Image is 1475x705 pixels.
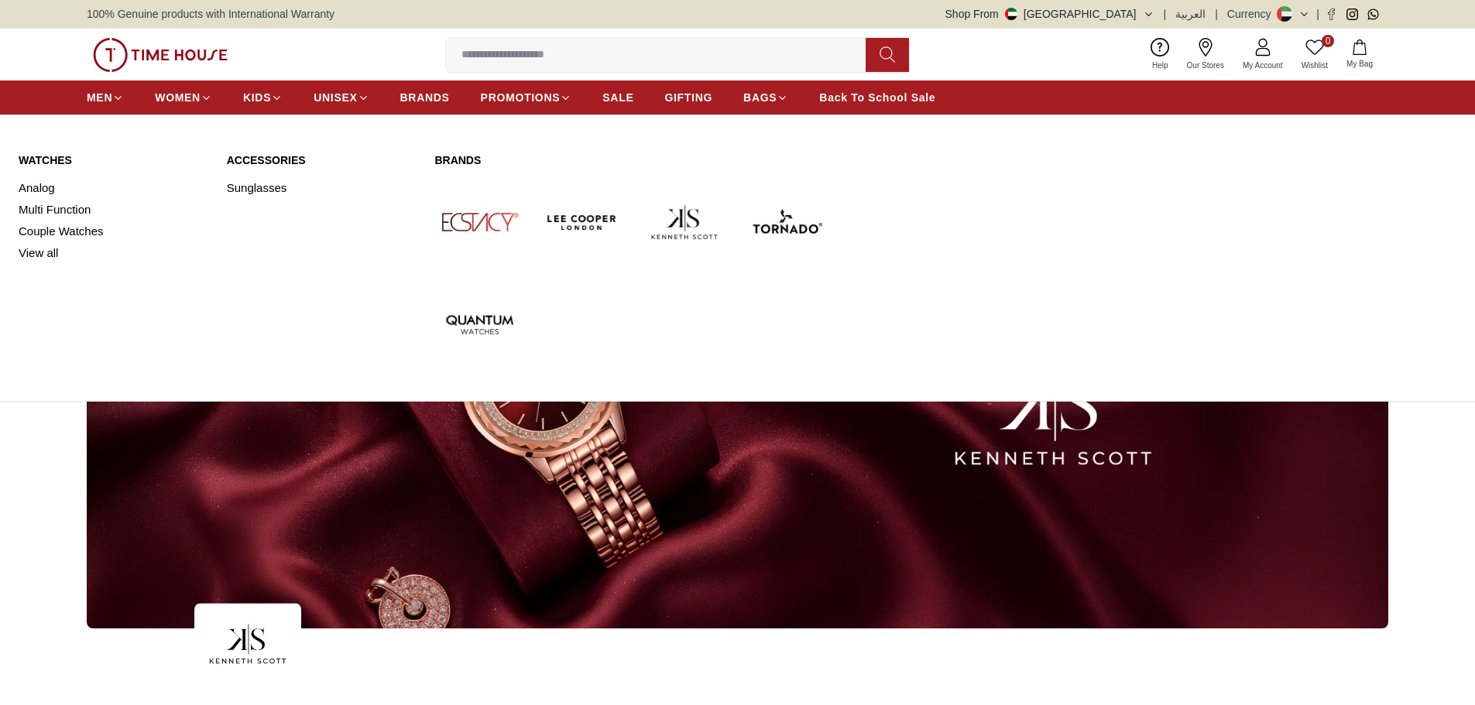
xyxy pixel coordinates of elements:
a: Brands [434,152,832,168]
a: Couple Watches [19,221,208,242]
span: My Account [1237,60,1289,71]
span: Help [1146,60,1175,71]
a: Multi Function [19,199,208,221]
a: GIFTING [664,84,712,111]
span: PROMOTIONS [481,90,561,105]
a: Accessories [227,152,417,168]
a: PROMOTIONS [481,84,572,111]
div: Currency [1227,6,1278,22]
span: UNISEX [314,90,357,105]
span: Back To School Sale [819,90,935,105]
span: KIDS [243,90,271,105]
a: Help [1143,35,1178,74]
a: Analog [19,177,208,199]
span: 0 [1322,35,1334,47]
span: | [1316,6,1319,22]
img: Ecstacy [434,177,524,267]
a: Instagram [1346,9,1358,20]
a: BRANDS [400,84,450,111]
span: BAGS [743,90,777,105]
a: 0Wishlist [1292,35,1337,74]
span: Wishlist [1295,60,1334,71]
img: Kenneth Scott [640,177,729,267]
span: My Bag [1340,58,1379,70]
a: Sunglasses [227,177,417,199]
a: WOMEN [155,84,212,111]
button: العربية [1175,6,1206,22]
span: 100% Genuine products with International Warranty [87,6,334,22]
a: Whatsapp [1367,9,1379,20]
img: ... [194,604,301,685]
img: Lee Cooper [537,177,627,267]
img: Tornado [742,177,832,267]
span: WOMEN [155,90,201,105]
span: | [1164,6,1167,22]
img: United Arab Emirates [1005,8,1017,20]
span: SALE [602,90,633,105]
span: GIFTING [664,90,712,105]
a: MEN [87,84,124,111]
a: SALE [602,84,633,111]
a: Facebook [1326,9,1337,20]
a: UNISEX [314,84,369,111]
span: Our Stores [1181,60,1230,71]
a: Back To School Sale [819,84,935,111]
span: | [1215,6,1218,22]
span: MEN [87,90,112,105]
a: Watches [19,152,208,168]
a: KIDS [243,84,283,111]
a: View all [19,242,208,264]
button: Shop From[GEOGRAPHIC_DATA] [945,6,1154,22]
a: BAGS [743,84,788,111]
a: Our Stores [1178,35,1233,74]
img: ... [93,38,228,72]
button: My Bag [1337,36,1382,73]
span: BRANDS [400,90,450,105]
img: Quantum [434,279,524,369]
